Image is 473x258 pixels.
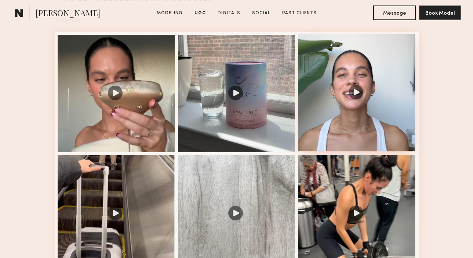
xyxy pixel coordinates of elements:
button: Book Model [419,5,461,20]
a: Past Clients [279,10,320,16]
a: Modeling [154,10,186,16]
a: UGC [192,10,209,16]
a: Social [249,10,273,16]
a: Book Model [419,10,461,16]
a: Digitals [215,10,243,16]
span: [PERSON_NAME] [36,7,100,20]
button: Message [373,5,416,20]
